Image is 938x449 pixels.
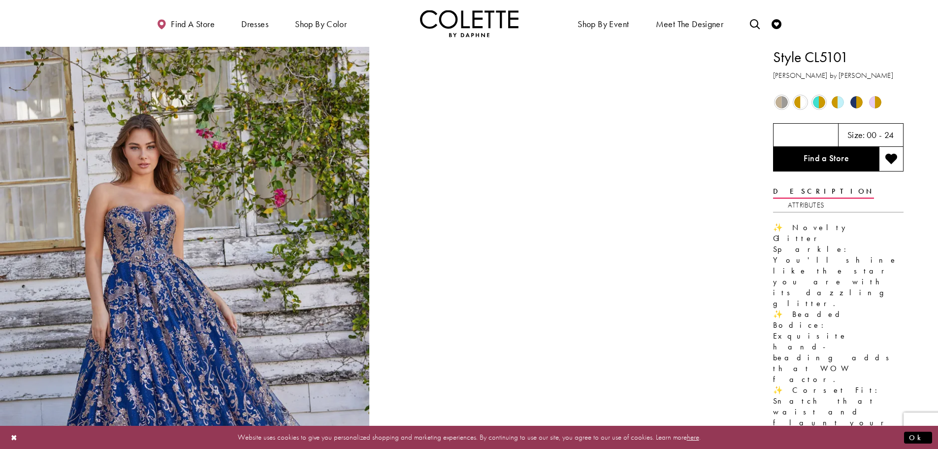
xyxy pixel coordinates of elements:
[71,431,867,444] p: Website uses cookies to give you personalized shopping and marketing experiences. By continuing t...
[773,184,874,199] a: Description
[847,129,865,140] span: Size:
[810,94,828,111] div: Turquoise/Gold
[867,94,884,111] div: Lilac/Gold
[747,10,762,37] a: Toggle search
[374,47,744,232] video: Style CL5101 Colette by Daphne #1 autoplay loop mute video
[848,94,865,111] div: Navy/Gold
[687,432,699,442] a: here
[773,93,904,112] div: Product color controls state depends on size chosen
[792,94,809,111] div: Gold/White
[773,70,904,81] h3: [PERSON_NAME] by [PERSON_NAME]
[788,198,824,212] a: Attributes
[578,19,629,29] span: Shop By Event
[420,10,518,37] img: Colette by Daphne
[420,10,518,37] a: Visit Home Page
[575,10,631,37] span: Shop By Event
[171,19,215,29] span: Find a store
[867,130,894,140] h5: 00 - 24
[656,19,724,29] span: Meet the designer
[239,10,271,37] span: Dresses
[829,94,846,111] div: Light Blue/Gold
[773,47,904,68] h1: Style CL5101
[6,429,23,446] button: Close Dialog
[773,147,879,172] a: Find a Store
[241,19,268,29] span: Dresses
[904,431,932,444] button: Submit Dialog
[154,10,217,37] a: Find a store
[653,10,726,37] a: Meet the designer
[292,10,349,37] span: Shop by color
[769,10,784,37] a: Check Wishlist
[295,19,347,29] span: Shop by color
[773,94,790,111] div: Gold/Pewter
[879,147,904,172] button: Add to wishlist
